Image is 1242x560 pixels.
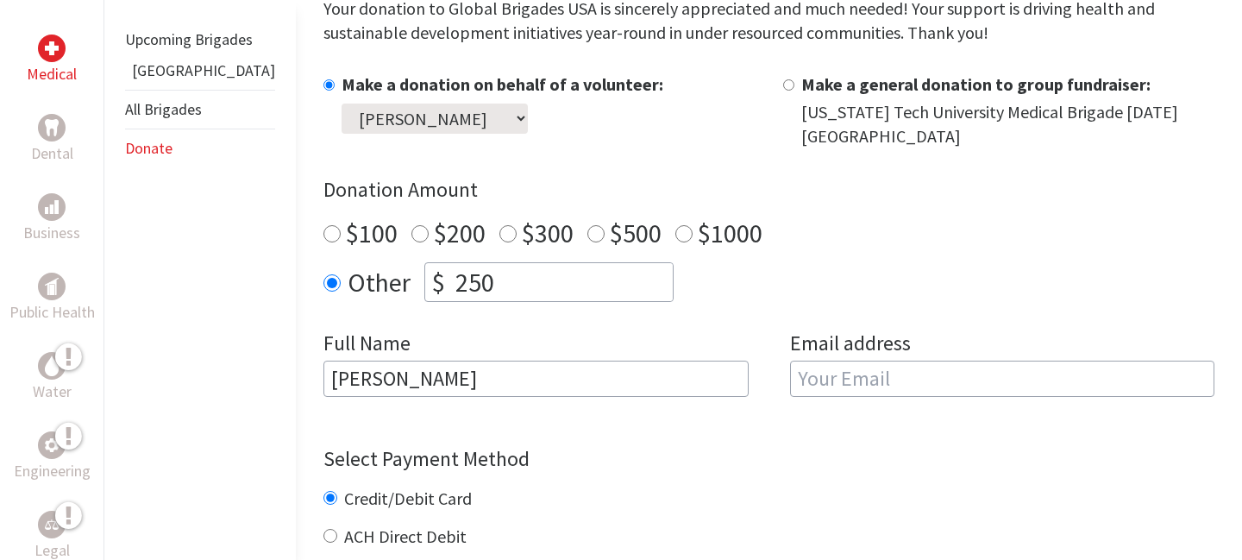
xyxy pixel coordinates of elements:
[38,193,66,221] div: Business
[610,217,662,249] label: $500
[425,263,452,301] div: $
[33,352,72,404] a: WaterWater
[790,330,911,361] label: Email address
[522,217,574,249] label: $300
[31,114,73,166] a: DentalDental
[9,273,95,324] a: Public HealthPublic Health
[23,193,80,245] a: BusinessBusiness
[348,262,411,302] label: Other
[38,431,66,459] div: Engineering
[38,114,66,142] div: Dental
[9,300,95,324] p: Public Health
[14,459,91,483] p: Engineering
[125,129,275,167] li: Donate
[125,29,253,49] a: Upcoming Brigades
[33,380,72,404] p: Water
[45,356,59,375] img: Water
[38,352,66,380] div: Water
[45,41,59,55] img: Medical
[45,519,59,530] img: Legal Empowerment
[45,200,59,214] img: Business
[125,99,202,119] a: All Brigades
[14,431,91,483] a: EngineeringEngineering
[27,62,77,86] p: Medical
[452,263,673,301] input: Enter Amount
[342,73,663,95] label: Make a donation on behalf of a volunteer:
[27,35,77,86] a: MedicalMedical
[801,100,1215,148] div: [US_STATE] Tech University Medical Brigade [DATE] [GEOGRAPHIC_DATA]
[38,35,66,62] div: Medical
[790,361,1215,397] input: Your Email
[125,59,275,90] li: Ghana
[344,525,467,547] label: ACH Direct Debit
[323,330,411,361] label: Full Name
[23,221,80,245] p: Business
[323,176,1214,204] h4: Donation Amount
[45,438,59,452] img: Engineering
[125,21,275,59] li: Upcoming Brigades
[45,119,59,135] img: Dental
[801,73,1151,95] label: Make a general donation to group fundraiser:
[698,217,762,249] label: $1000
[132,60,275,80] a: [GEOGRAPHIC_DATA]
[31,142,73,166] p: Dental
[323,445,1214,473] h4: Select Payment Method
[125,138,172,158] a: Donate
[38,273,66,300] div: Public Health
[344,488,472,509] label: Credit/Debit Card
[45,278,59,295] img: Public Health
[323,361,749,397] input: Enter Full Name
[346,217,398,249] label: $100
[434,217,486,249] label: $200
[125,90,275,129] li: All Brigades
[38,511,66,538] div: Legal Empowerment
